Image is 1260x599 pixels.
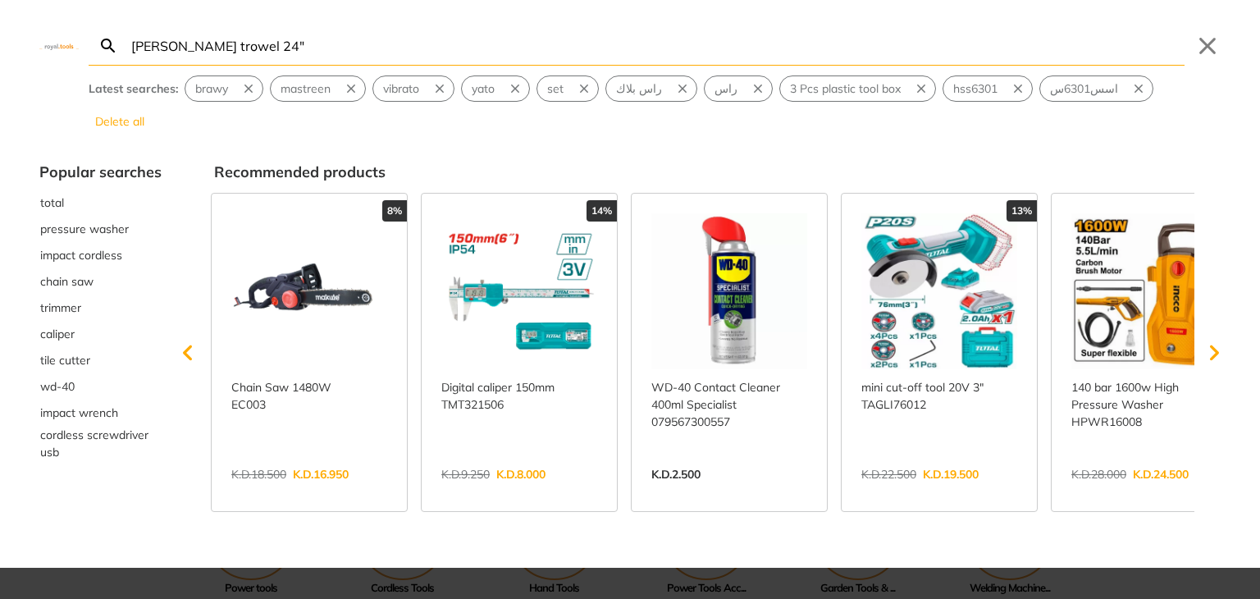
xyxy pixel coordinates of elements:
[536,75,599,102] div: Suggestion: set
[672,76,696,101] button: Remove suggestion: راس بلاك
[238,76,262,101] button: Remove suggestion: brawy
[270,75,366,102] div: Suggestion: mastreen
[39,321,162,347] button: Select suggestion: caliper
[508,81,523,96] svg: Remove suggestion: yato
[39,400,162,426] div: Suggestion: impact wrench
[547,80,564,98] span: set
[39,321,162,347] div: Suggestion: caliper
[171,336,204,369] svg: Scroll left
[39,347,162,373] button: Select suggestion: tile cutter
[747,76,772,101] button: Remove suggestion: راس
[39,295,162,321] button: Select suggestion: trimmer
[340,76,365,101] button: Remove suggestion: mastreen
[40,405,118,422] span: impact wrench
[40,378,75,396] span: wd-40
[40,194,64,212] span: total
[39,242,162,268] button: Select suggestion: impact cordless
[39,242,162,268] div: Suggestion: impact cordless
[911,76,935,101] button: Remove suggestion: 3 Pcs plastic tool box
[185,75,263,102] div: Suggestion: brawy
[89,80,178,98] div: Latest searches:
[1050,80,1118,98] span: اسس6301س
[344,81,358,96] svg: Remove suggestion: mastreen
[89,108,151,135] button: Delete all
[372,75,454,102] div: Suggestion: vibrato
[40,247,122,264] span: impact cordless
[1011,81,1025,96] svg: Remove suggestion: hss6301
[185,76,238,101] button: Select suggestion: brawy
[751,81,765,96] svg: Remove suggestion: راس
[281,80,331,98] span: mastreen
[704,75,773,102] div: Suggestion: راس
[39,373,162,400] div: Suggestion: wd-40
[39,190,162,216] div: Suggestion: total
[577,81,591,96] svg: Remove suggestion: set
[943,75,1033,102] div: Suggestion: hss6301
[373,76,429,101] button: Select suggestion: vibrato
[705,76,747,101] button: Select suggestion: راس
[537,76,573,101] button: Select suggestion: set
[39,268,162,295] button: Select suggestion: chain saw
[382,200,407,222] div: 8%
[241,81,256,96] svg: Remove suggestion: brawy
[573,76,598,101] button: Remove suggestion: set
[779,75,936,102] div: Suggestion: 3 Pcs plastic tool box
[39,347,162,373] div: Suggestion: tile cutter
[429,76,454,101] button: Remove suggestion: vibrato
[504,76,529,101] button: Remove suggestion: yato
[780,76,911,101] button: Select suggestion: 3 Pcs plastic tool box
[40,352,90,369] span: tile cutter
[39,216,162,242] button: Select suggestion: pressure washer
[214,161,1221,183] div: Recommended products
[1128,76,1153,101] button: Remove suggestion: اسس6301س
[39,216,162,242] div: Suggestion: pressure washer
[128,26,1185,65] input: Search…
[714,80,737,98] span: راس
[383,80,419,98] span: vibrato
[914,81,929,96] svg: Remove suggestion: 3 Pcs plastic tool box
[271,76,340,101] button: Select suggestion: mastreen
[587,200,617,222] div: 14%
[1007,76,1032,101] button: Remove suggestion: hss6301
[40,221,129,238] span: pressure washer
[1194,33,1221,59] button: Close
[195,80,228,98] span: brawy
[462,76,504,101] button: Select suggestion: yato
[39,161,162,183] div: Popular searches
[39,268,162,295] div: Suggestion: chain saw
[953,80,997,98] span: hss6301
[943,76,1007,101] button: Select suggestion: hss6301
[40,427,161,461] span: cordless screwdriver usb
[39,373,162,400] button: Select suggestion: wd-40
[40,299,81,317] span: trimmer
[1007,200,1037,222] div: 13%
[616,80,662,98] span: راس بلاك
[1039,75,1153,102] div: Suggestion: اسس6301س
[1040,76,1128,101] button: Select suggestion: اسس6301س
[472,80,495,98] span: yato
[98,36,118,56] svg: Search
[39,295,162,321] div: Suggestion: trimmer
[39,190,162,216] button: Select suggestion: total
[432,81,447,96] svg: Remove suggestion: vibrato
[1198,336,1230,369] svg: Scroll right
[461,75,530,102] div: Suggestion: yato
[39,426,162,462] div: Suggestion: cordless screwdriver usb
[39,42,79,49] img: Close
[675,81,690,96] svg: Remove suggestion: راس بلاك
[39,426,162,462] button: Select suggestion: cordless screwdriver usb
[605,75,697,102] div: Suggestion: راس بلاك
[1131,81,1146,96] svg: Remove suggestion: اسس6301س
[40,273,94,290] span: chain saw
[606,76,672,101] button: Select suggestion: راس بلاك
[790,80,901,98] span: 3 Pcs plastic tool box
[39,400,162,426] button: Select suggestion: impact wrench
[40,326,75,343] span: caliper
